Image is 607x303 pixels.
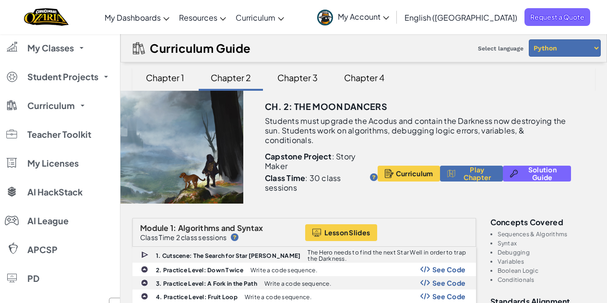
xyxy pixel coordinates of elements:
b: Capstone Project [265,151,332,161]
p: : Story Maker [265,152,378,171]
span: Play Chapter [459,166,496,181]
div: Chapter 4 [334,66,394,89]
a: 2. Practice Level: Down Twice Write a code sequence. Show Code Logo See Code [132,263,476,276]
p: : 30 class sessions [265,173,366,193]
span: Lesson Slides [324,229,370,236]
b: 1. Cutscene: The Search for Star [PERSON_NAME] [156,252,300,259]
span: English ([GEOGRAPHIC_DATA]) [405,12,517,23]
img: IconHint.svg [370,173,378,181]
span: See Code [432,292,466,300]
span: Curriculum [27,101,75,110]
button: Lesson Slides [305,224,378,241]
span: Solution Guide [521,166,564,181]
span: My Account [338,12,389,22]
span: Resources [179,12,217,23]
button: Play Chapter [440,166,503,182]
a: Curriculum [231,4,289,30]
img: Home [24,7,69,27]
span: My Licenses [27,159,79,168]
span: See Code [432,266,466,273]
span: Select language [474,41,527,56]
span: Algorithms and Syntax [178,223,263,233]
p: Write a code sequence. [264,280,331,287]
a: My Dashboards [100,4,174,30]
a: English ([GEOGRAPHIC_DATA]) [400,4,522,30]
span: My Dashboards [105,12,161,23]
span: AI League [27,217,69,225]
img: Show Code Logo [420,293,430,300]
img: IconPracticeLevel.svg [141,279,148,287]
img: avatar [317,10,333,25]
h3: Concepts covered [490,218,595,226]
div: Chapter 3 [268,66,327,89]
img: IconCutscene.svg [141,250,150,259]
a: Resources [174,4,231,30]
h3: Ch. 2: The Moon Dancers [265,99,387,114]
b: 3. Practice Level: A Fork in the Path [156,280,257,287]
li: Sequences & Algorithms [498,231,595,237]
b: 2. Practice Level: Down Twice [156,267,243,274]
span: Curriculum [236,12,275,23]
span: 1: [170,223,177,233]
img: IconCurriculumGuide.svg [133,42,145,54]
li: Boolean Logic [498,267,595,274]
b: 4. Practice Level: Fruit Loop [156,293,238,301]
span: Teacher Toolkit [27,130,91,139]
h2: Curriculum Guide [150,41,251,55]
img: IconPracticeLevel.svg [141,266,148,273]
img: IconPracticeLevel.svg [141,292,148,300]
p: Class Time 2 class sessions [140,233,226,241]
span: Student Projects [27,73,98,81]
a: Ozaria by CodeCombat logo [24,7,69,27]
li: Conditionals [498,277,595,283]
button: Solution Guide [503,166,571,182]
a: 3. Practice Level: A Fork in the Path Write a code sequence. Show Code Logo See Code [132,276,476,290]
img: Show Code Logo [420,279,430,286]
a: 4. Practice Level: Fruit Loop Write a code sequence. Show Code Logo See Code [132,290,476,303]
b: Class Time [265,173,305,183]
li: Debugging [498,249,595,255]
div: Chapter 2 [201,66,261,89]
span: Curriculum [396,170,433,177]
p: Write a code sequence. [245,294,311,300]
li: Variables [498,258,595,265]
p: The Hero needs to find the next Star Well in order to trap the Darkness. [308,249,475,262]
p: Students must upgrade the Acodus and contain the Darkness now destroying the sun. Students work o... [265,116,571,145]
span: Module [140,223,169,233]
li: Syntax [498,240,595,246]
span: My Classes [27,44,74,52]
img: Show Code Logo [420,266,430,273]
a: 1. Cutscene: The Search for Star [PERSON_NAME] The Hero needs to find the next Star Well in order... [132,247,476,263]
div: Chapter 1 [136,66,194,89]
span: AI HackStack [27,188,83,196]
span: See Code [432,279,466,287]
a: My Account [312,2,394,32]
button: Curriculum [378,166,440,182]
p: Write a code sequence. [250,267,317,273]
a: Request a Quote [524,8,590,26]
img: IconHint.svg [231,233,238,241]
